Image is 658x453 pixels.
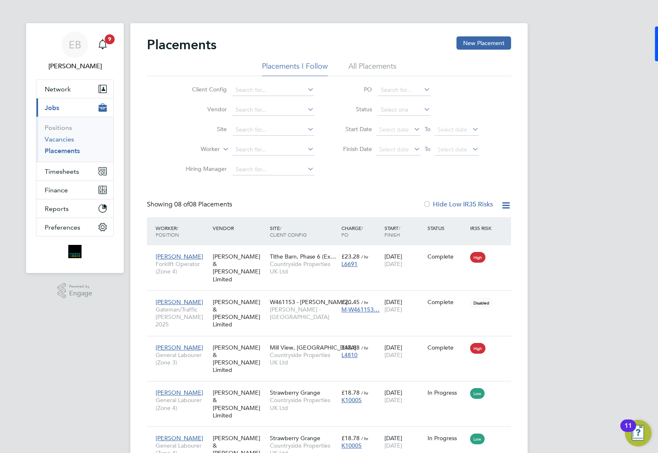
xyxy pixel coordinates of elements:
div: [PERSON_NAME] & [PERSON_NAME] Limited [211,340,268,378]
span: 08 Placements [174,200,232,209]
span: / Client Config [270,225,307,238]
input: Search for... [378,84,430,96]
span: M-W461153… [341,306,379,313]
button: Preferences [36,218,113,236]
label: Client Config [179,86,227,93]
div: [DATE] [382,249,425,272]
span: Select date [379,126,409,133]
span: 9 [105,34,115,44]
div: Charge [339,221,382,242]
div: Status [425,221,468,235]
span: Gateman/Traffic [PERSON_NAME] 2025 [156,306,209,328]
label: Status [335,105,372,113]
a: Go to home page [36,245,114,258]
label: Worker [172,145,220,153]
div: [DATE] [382,340,425,363]
span: Strawberry Grange [270,434,320,442]
span: [PERSON_NAME] [156,434,203,442]
a: [PERSON_NAME]Forklift Operator (Zone 4)[PERSON_NAME] & [PERSON_NAME] LimitedTithe Barn, Phase 6 (... [154,248,511,255]
a: 9 [94,31,111,58]
span: Countryside Properties UK Ltd [270,396,337,411]
span: Jobs [45,104,59,112]
span: [PERSON_NAME] [156,253,203,260]
span: £23.28 [341,253,360,260]
label: PO [335,86,372,93]
input: Search for... [233,124,314,136]
span: L6691 [341,260,358,268]
span: £18.78 [341,434,360,442]
span: Mill View, [GEOGRAPHIC_DATA] [270,344,356,351]
span: Finance [45,186,68,194]
span: To [422,124,433,134]
div: [PERSON_NAME] & [PERSON_NAME] Limited [211,294,268,333]
span: Preferences [45,223,80,231]
div: [PERSON_NAME] & [PERSON_NAME] Limited [211,385,268,423]
label: Hiring Manager [179,165,227,173]
input: Search for... [233,84,314,96]
nav: Main navigation [26,23,124,273]
span: [DATE] [384,442,402,449]
div: Complete [427,253,466,260]
button: Network [36,80,113,98]
span: Ellie Bowen [36,61,114,71]
div: Complete [427,344,466,351]
label: Vendor [179,105,227,113]
span: [PERSON_NAME] [156,298,203,306]
div: 11 [624,426,632,436]
span: [DATE] [384,260,402,268]
a: [PERSON_NAME]Gateman/Traffic [PERSON_NAME] 2025[PERSON_NAME] & [PERSON_NAME] LimitedW461153 - [PE... [154,294,511,301]
input: Search for... [233,164,314,175]
span: £18.78 [341,389,360,396]
span: EB [69,39,81,50]
span: / Position [156,225,179,238]
label: Finish Date [335,145,372,153]
span: High [470,252,485,263]
span: Network [45,85,71,93]
button: Jobs [36,98,113,117]
input: Search for... [233,104,314,116]
span: / hr [361,299,368,305]
span: [PERSON_NAME] [156,389,203,396]
a: EB[PERSON_NAME] [36,31,114,71]
span: / hr [361,345,368,351]
span: / hr [361,254,368,260]
span: [DATE] [384,396,402,404]
div: Vendor [211,221,268,235]
span: K10005 [341,442,362,449]
a: [PERSON_NAME]General Labourer (Zone 4)[PERSON_NAME] & [PERSON_NAME] LimitedStrawberry GrangeCount... [154,430,511,437]
button: Open Resource Center, 11 new notifications [625,420,651,446]
a: Positions [45,124,72,132]
span: Reports [45,205,69,213]
span: [DATE] [384,306,402,313]
span: General Labourer (Zone 3) [156,351,209,366]
div: IR35 Risk [468,221,497,235]
div: In Progress [427,389,466,396]
img: bromak-logo-retina.png [68,245,82,258]
span: K10005 [341,396,362,404]
input: Select one [378,104,430,116]
div: Complete [427,298,466,306]
span: Timesheets [45,168,79,175]
span: Powered by [69,283,92,290]
div: Jobs [36,117,113,162]
div: [DATE] [382,385,425,408]
div: Site [268,221,339,242]
a: [PERSON_NAME]General Labourer (Zone 3)[PERSON_NAME] & [PERSON_NAME] LimitedMill View, [GEOGRAPHIC... [154,339,511,346]
button: Finance [36,181,113,199]
span: / hr [361,435,368,441]
span: £18.88 [341,344,360,351]
span: 08 of [174,200,189,209]
span: Select date [379,146,409,153]
div: Start [382,221,425,242]
span: Countryside Properties UK Ltd [270,260,337,275]
span: Strawberry Grange [270,389,320,396]
label: Hide Low IR35 Risks [423,200,493,209]
span: General Labourer (Zone 4) [156,396,209,411]
span: To [422,144,433,154]
span: [PERSON_NAME] [156,344,203,351]
div: Worker [154,221,211,242]
span: £20.45 [341,298,360,306]
span: Forklift Operator (Zone 4) [156,260,209,275]
input: Search for... [233,144,314,156]
span: / hr [361,390,368,396]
